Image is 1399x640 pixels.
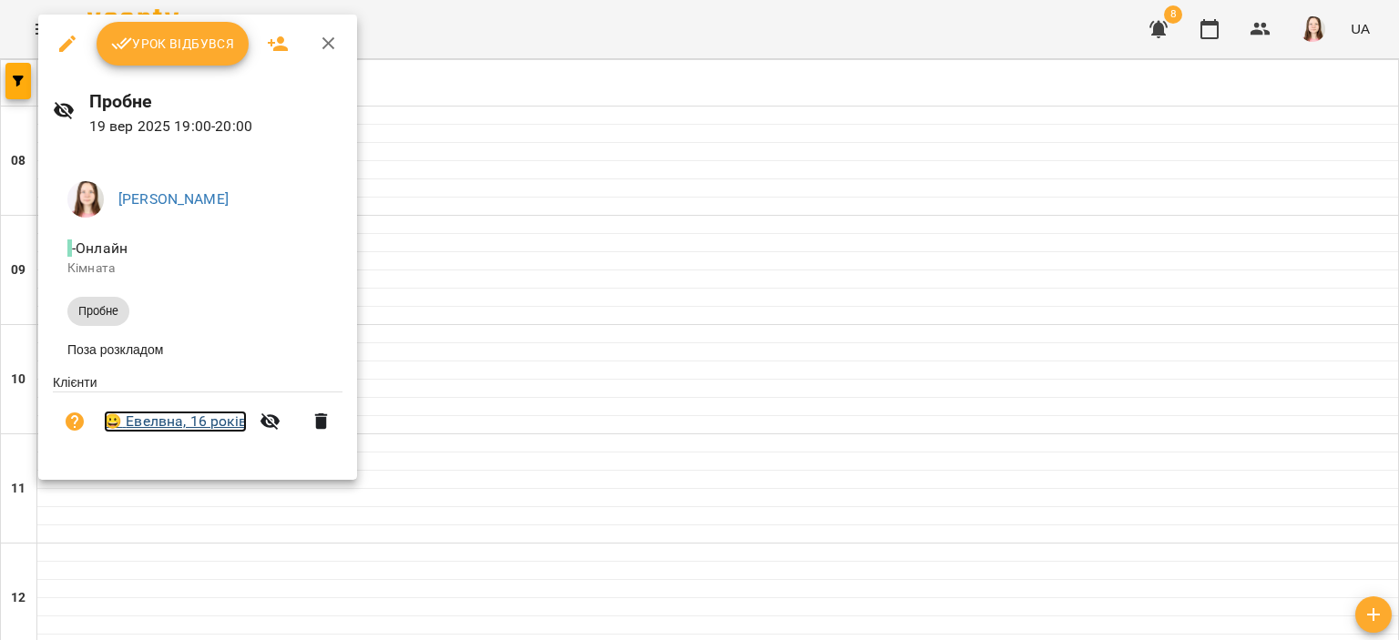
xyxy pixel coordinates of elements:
ul: Клієнти [53,373,342,458]
span: - Онлайн [67,239,131,257]
p: 19 вер 2025 19:00 - 20:00 [89,116,343,137]
span: Урок відбувся [111,33,235,55]
a: 😀 Евелвна, 16 років [104,411,247,432]
p: Кімната [67,259,328,278]
button: Візит ще не сплачено. Додати оплату? [53,400,97,443]
a: [PERSON_NAME] [118,190,229,208]
img: 83b29030cd47969af3143de651fdf18c.jpg [67,181,104,218]
span: Пробне [67,303,129,320]
li: Поза розкладом [53,333,342,366]
button: Урок відбувся [97,22,250,66]
h6: Пробне [89,87,343,116]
